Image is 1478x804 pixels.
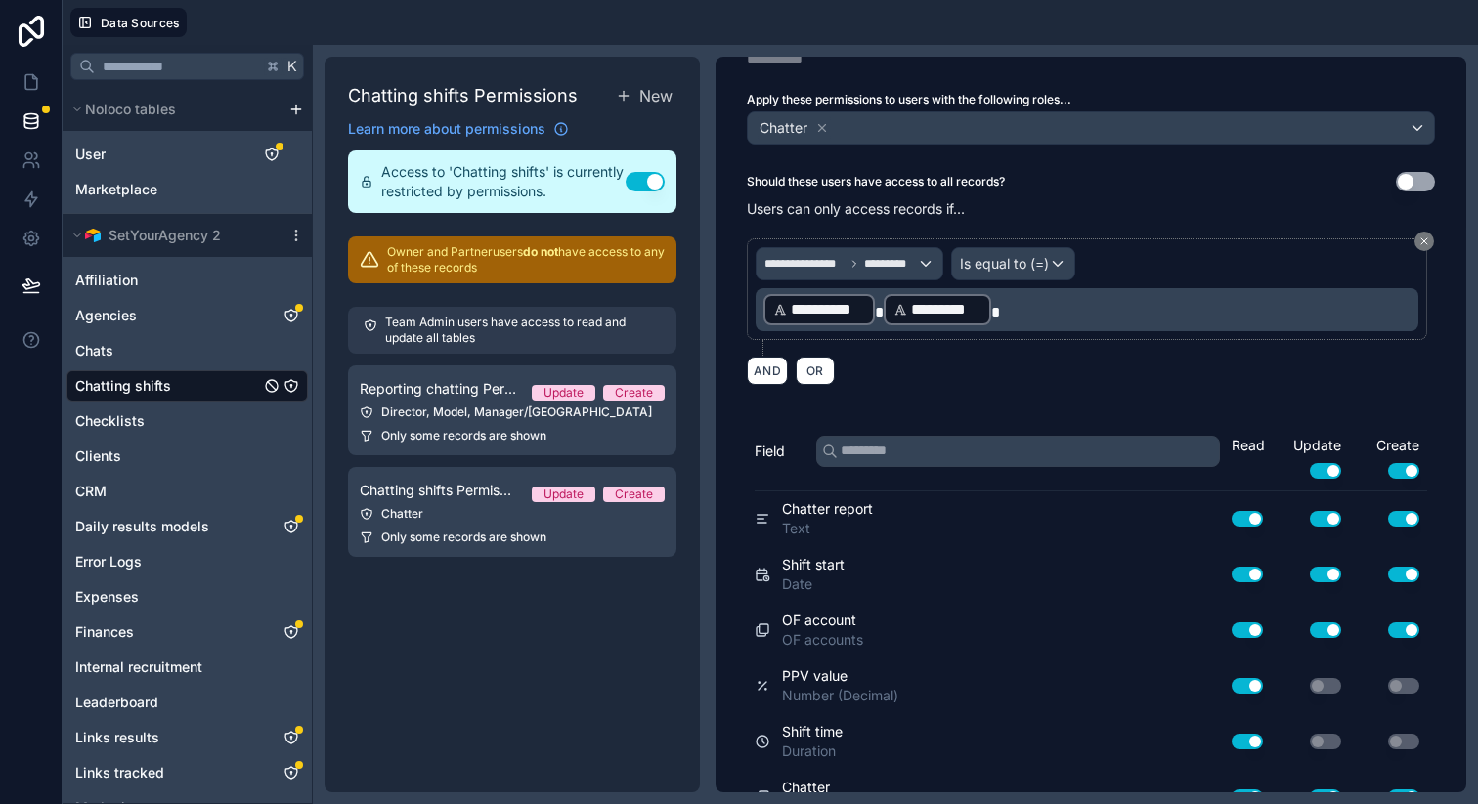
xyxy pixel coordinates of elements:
[1349,436,1427,479] div: Create
[523,244,558,259] strong: do not
[348,365,676,455] a: Reporting chatting Permission 1UpdateCreateDirector, Model, Manager/[GEOGRAPHIC_DATA]Only some re...
[747,199,1435,219] p: Users can only access records if...
[360,379,516,399] span: Reporting chatting Permission 1
[348,119,545,139] span: Learn more about permissions
[101,16,180,30] span: Data Sources
[782,499,873,519] span: Chatter report
[747,92,1435,107] label: Apply these permissions to users with the following roles...
[1271,436,1349,479] div: Update
[747,174,1005,190] label: Should these users have access to all records?
[1232,436,1271,455] div: Read
[782,611,863,630] span: OF account
[760,118,807,138] span: Chatter
[615,487,653,502] div: Create
[782,555,845,574] span: Shift start
[285,60,299,73] span: K
[387,244,665,275] p: Owner and Partner users have access to any of these records
[381,529,546,545] span: Only some records are shown
[796,357,835,385] button: OR
[543,385,584,401] div: Update
[348,82,578,109] h1: Chatting shifts Permissions
[70,8,187,37] button: Data Sources
[747,357,788,385] button: AND
[782,666,898,686] span: PPV value
[960,254,1049,274] span: Is equal to (=)
[360,506,665,522] div: Chatter
[381,428,546,444] span: Only some records are shown
[782,519,873,538] span: Text
[360,404,665,420] div: Director, Model, Manager/[GEOGRAPHIC_DATA]
[348,119,569,139] a: Learn more about permissions
[639,84,673,107] span: New
[348,467,676,557] a: Chatting shifts Permission 2UpdateCreateChatterOnly some records are shown
[951,247,1075,280] button: Is equal to (=)
[612,80,676,111] button: New
[360,481,516,500] span: Chatting shifts Permission 2
[782,722,843,741] span: Shift time
[782,741,843,761] span: Duration
[385,315,661,346] p: Team Admin users have access to read and update all tables
[782,630,863,650] span: OF accounts
[782,778,881,797] span: Chatter
[803,363,828,378] span: OR
[747,111,1435,145] button: Chatter
[782,686,898,705] span: Number (Decimal)
[381,162,626,201] span: Access to 'Chatting shifts' is currently restricted by permissions.
[755,442,785,461] span: Field
[782,574,845,594] span: Date
[543,487,584,502] div: Update
[615,385,653,401] div: Create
